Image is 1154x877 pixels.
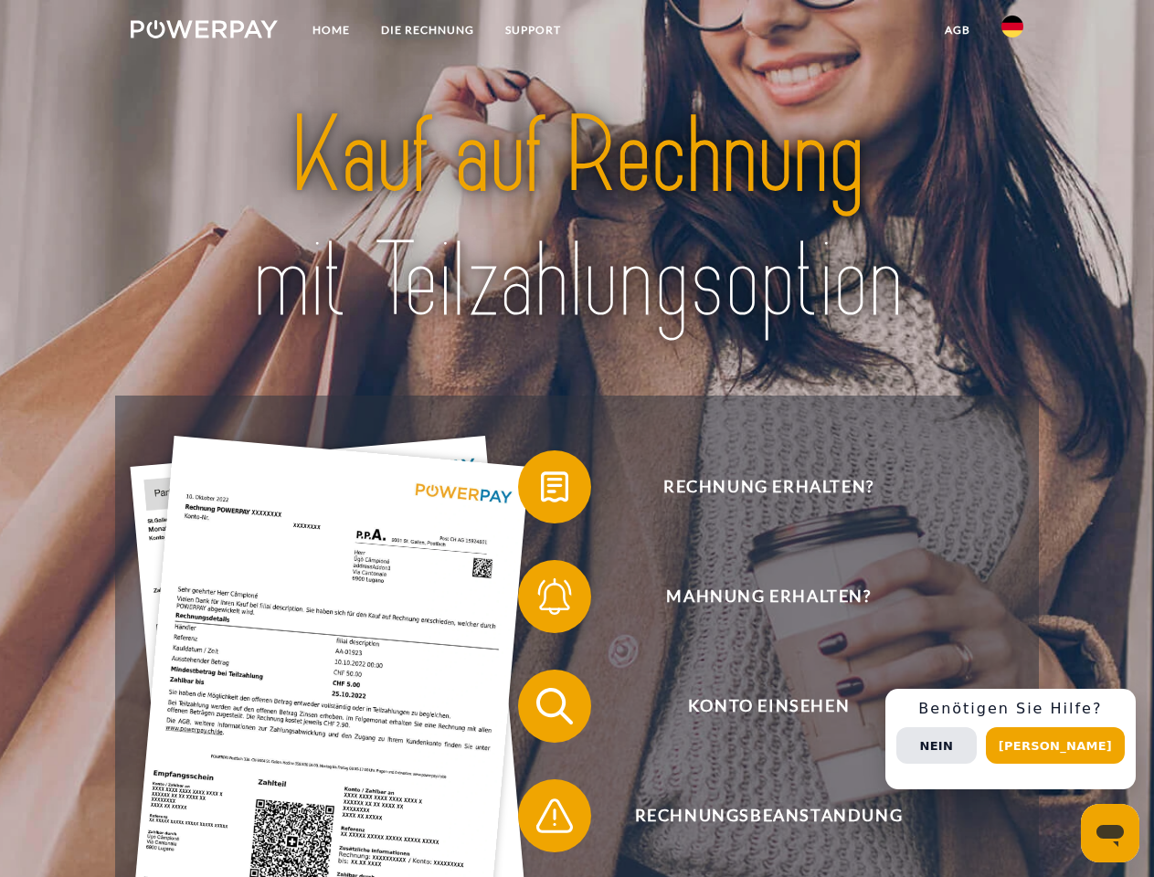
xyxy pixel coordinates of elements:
span: Konto einsehen [545,670,992,743]
img: qb_bill.svg [532,464,577,510]
img: title-powerpay_de.svg [175,88,979,350]
img: qb_warning.svg [532,793,577,839]
img: qb_bell.svg [532,574,577,619]
h3: Benötigen Sie Hilfe? [896,700,1125,718]
a: SUPPORT [490,14,577,47]
button: Rechnung erhalten? [518,450,993,523]
a: DIE RECHNUNG [365,14,490,47]
a: agb [929,14,986,47]
img: logo-powerpay-white.svg [131,20,278,38]
button: Rechnungsbeanstandung [518,779,993,852]
button: Mahnung erhalten? [518,560,993,633]
iframe: Schaltfläche zum Öffnen des Messaging-Fensters [1081,804,1139,862]
button: Nein [896,727,977,764]
button: Konto einsehen [518,670,993,743]
img: de [1001,16,1023,37]
span: Rechnung erhalten? [545,450,992,523]
span: Rechnungsbeanstandung [545,779,992,852]
span: Mahnung erhalten? [545,560,992,633]
a: Home [297,14,365,47]
img: qb_search.svg [532,683,577,729]
div: Schnellhilfe [885,689,1136,789]
button: [PERSON_NAME] [986,727,1125,764]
